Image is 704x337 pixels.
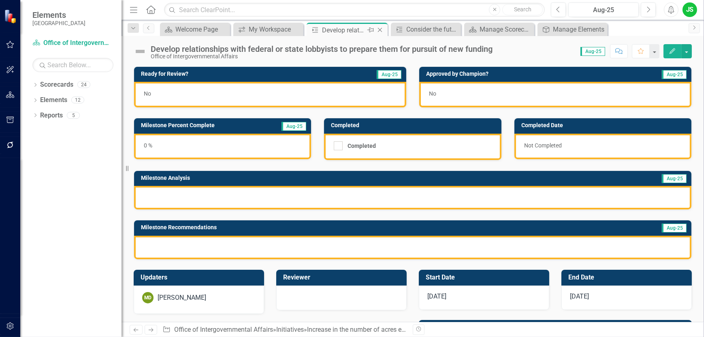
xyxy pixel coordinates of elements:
span: Elements [32,10,85,20]
div: Aug-25 [571,5,636,15]
a: Office of Intergovernmental Affairs [174,326,273,333]
span: Aug-25 [377,70,401,79]
a: Initiatives [276,326,304,333]
h3: Reviewer [283,274,403,281]
h3: Milestone Analysis [141,175,500,181]
input: Search Below... [32,58,113,72]
span: [DATE] [570,292,589,300]
h3: Approved by Champion? [426,71,612,77]
small: [GEOGRAPHIC_DATA] [32,20,85,26]
div: Office of Intergovernmental Affairs [151,53,493,60]
button: Aug-25 [568,2,639,17]
a: Elements [40,96,67,105]
img: Not Defined [134,45,147,58]
a: Scorecards [40,80,73,90]
a: My Workspace [235,24,301,34]
div: Develop relationships with federal or state lobbyists to prepare them for pursuit of new funding [322,25,365,35]
span: Aug-25 [662,224,687,232]
span: Aug-25 [282,122,306,131]
a: Manage Elements [540,24,606,34]
span: No [144,90,151,97]
div: [PERSON_NAME] [158,293,206,303]
h3: Milestone Percent Complete [141,122,265,128]
div: Welcome Page [175,24,228,34]
h3: Start Date [426,274,545,281]
div: Develop relationships with federal or state lobbyists to prepare them for pursuit of new funding [151,45,493,53]
div: Not Completed [514,134,691,159]
a: Reports [40,111,63,120]
img: ClearPoint Strategy [4,9,18,23]
div: MD [142,292,154,303]
span: Aug-25 [662,174,687,183]
h3: End Date [568,274,688,281]
span: [DATE] [427,292,446,300]
a: Consider the future use of the property and ensure the easement allows for activities that are co... [393,24,459,34]
div: Manage Elements [553,24,606,34]
h3: Milestone Recommendations [141,224,550,230]
span: Search [514,6,531,13]
a: Welcome Page [162,24,228,34]
div: 12 [71,97,84,104]
div: » » » [162,325,407,335]
span: No [429,90,436,97]
div: My Workspace [249,24,301,34]
div: Manage Scorecards [480,24,532,34]
a: Manage Scorecards [466,24,532,34]
div: Consider the future use of the property and ensure the easement allows for activities that are co... [406,24,459,34]
h3: Completed Date [521,122,687,128]
button: Search [502,4,543,15]
button: JS [683,2,697,17]
div: 0 % [134,134,311,159]
span: Aug-25 [580,47,605,56]
a: Office of Intergovernmental Affairs [32,38,113,48]
input: Search ClearPoint... [164,3,545,17]
div: 5 [67,112,80,119]
div: 24 [77,81,90,88]
h3: Ready for Review? [141,71,311,77]
a: Increase in the number of acres encumbered by conservation restrictions [307,326,514,333]
h3: Completed [331,122,497,128]
h3: Updaters [141,274,260,281]
span: Aug-25 [662,70,687,79]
